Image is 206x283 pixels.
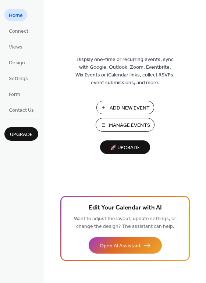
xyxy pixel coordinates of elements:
[96,118,154,132] button: Manage Events
[4,56,29,68] a: Design
[9,91,20,98] span: Form
[9,43,22,51] span: Views
[4,88,25,100] a: Form
[104,143,146,153] span: 🚀 Upgrade
[96,101,154,114] button: Add New Event
[74,214,176,232] span: Want to adjust the layout, update settings, or change the design? The assistant can help.
[100,140,150,154] button: 🚀 Upgrade
[110,104,150,112] span: Add New Event
[89,237,162,254] button: Open AI Assistant
[9,59,25,67] span: Design
[89,203,162,213] span: Edit Your Calendar with AI
[4,25,33,37] a: Connect
[4,72,32,84] a: Settings
[4,127,38,141] button: Upgrade
[4,104,38,116] a: Contact Us
[9,107,34,114] span: Contact Us
[100,242,141,250] span: Open AI Assistant
[109,122,150,129] span: Manage Events
[9,75,28,83] span: Settings
[75,56,175,87] span: Display one-time or recurring events, sync with Google, Outlook, Zoom, Eventbrite, Wix Events or ...
[4,9,27,21] a: Home
[10,131,33,139] span: Upgrade
[9,28,28,35] span: Connect
[4,40,27,53] a: Views
[9,12,23,19] span: Home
